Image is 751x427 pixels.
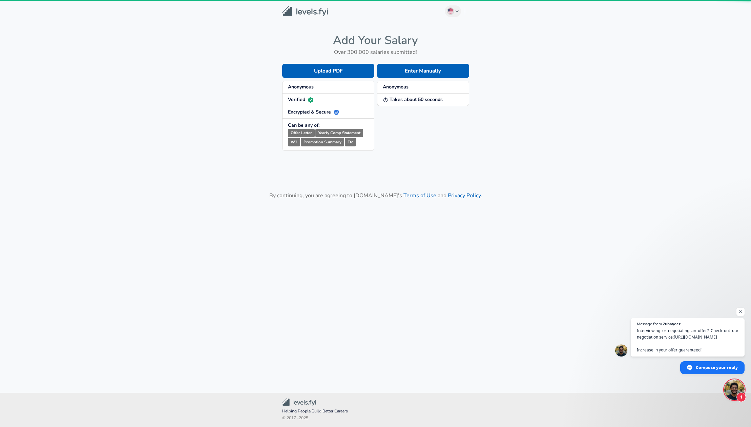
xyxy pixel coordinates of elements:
small: Etc [345,138,356,146]
img: English (US) [448,8,453,14]
span: Interviewing or negotiating an offer? Check out our negotiation service: Increase in your offer g... [637,327,738,353]
span: Zuhayeer [663,322,681,326]
span: Compose your reply [696,362,738,373]
strong: Verified [288,96,313,103]
img: Levels.fyi Community [282,398,316,406]
button: English (US) [445,5,461,17]
small: Promotion Summary [301,138,344,146]
strong: Anonymous [288,84,314,90]
small: Offer Letter [288,129,315,137]
strong: Takes about 50 seconds [383,96,443,103]
strong: Anonymous [383,84,409,90]
span: © 2017 - 2025 [282,415,469,422]
strong: Can be any of: [288,122,319,128]
div: Open chat [724,380,745,400]
button: Upload PDF [282,64,374,78]
small: W2 [288,138,300,146]
a: Terms of Use [403,192,436,199]
span: 1 [736,392,746,402]
strong: Encrypted & Secure [288,109,339,115]
h6: Over 300,000 salaries submitted! [282,47,469,57]
img: Levels.fyi [282,6,328,17]
span: Message from [637,322,662,326]
a: Privacy Policy [448,192,481,199]
small: Yearly Comp Statement [315,129,363,137]
button: Enter Manually [377,64,469,78]
span: Helping People Build Better Careers [282,408,469,415]
h4: Add Your Salary [282,33,469,47]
